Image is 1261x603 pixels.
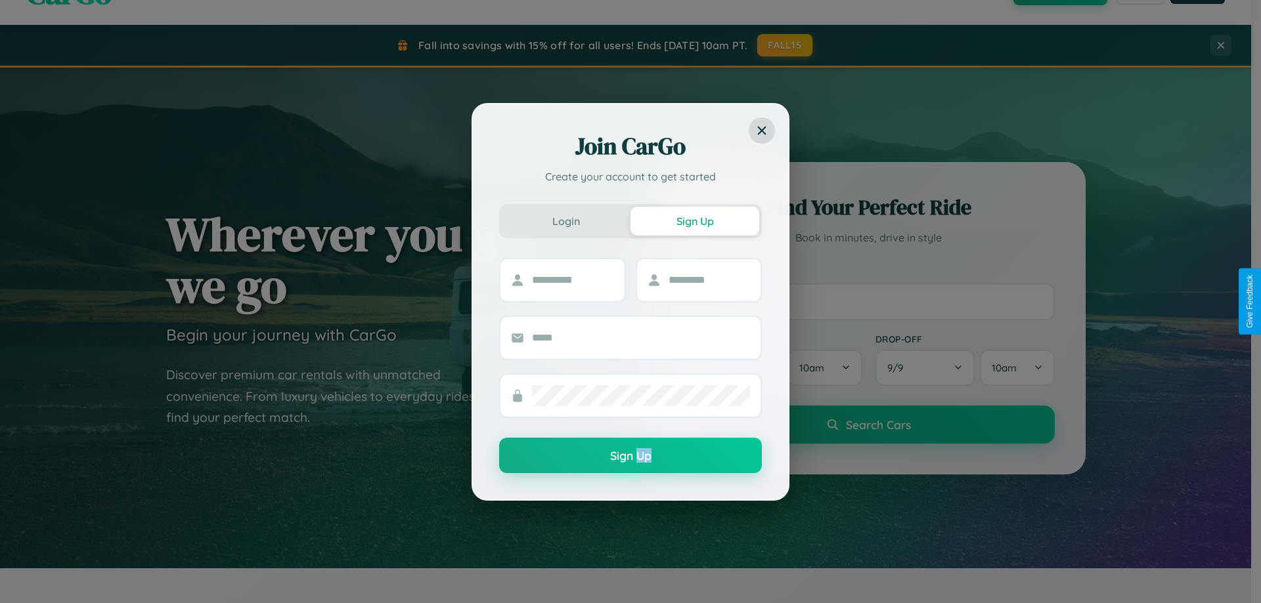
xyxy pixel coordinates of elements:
button: Sign Up [630,207,759,236]
button: Sign Up [499,438,762,473]
h2: Join CarGo [499,131,762,162]
button: Login [502,207,630,236]
div: Give Feedback [1245,275,1254,328]
p: Create your account to get started [499,169,762,184]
